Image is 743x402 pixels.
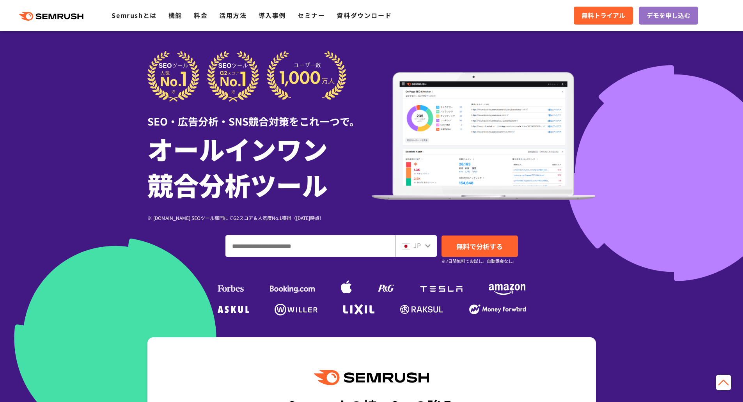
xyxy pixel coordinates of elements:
[259,11,286,20] a: 導入事例
[314,370,429,385] img: Semrush
[147,102,372,129] div: SEO・広告分析・SNS競合対策をこれ一つで。
[413,241,421,250] span: JP
[442,257,517,265] small: ※7日間無料でお試し。自動課金なし。
[219,11,246,20] a: 活用方法
[582,11,625,21] span: 無料トライアル
[194,11,207,20] a: 料金
[574,7,633,25] a: 無料トライアル
[147,214,372,221] div: ※ [DOMAIN_NAME] SEOツール部門にてG2スコア＆人気度No.1獲得（[DATE]時点）
[647,11,690,21] span: デモを申し込む
[456,241,503,251] span: 無料で分析する
[112,11,156,20] a: Semrushとは
[298,11,325,20] a: セミナー
[147,131,372,202] h1: オールインワン 競合分析ツール
[442,236,518,257] a: 無料で分析する
[337,11,392,20] a: 資料ダウンロード
[168,11,182,20] a: 機能
[639,7,698,25] a: デモを申し込む
[226,236,395,257] input: ドメイン、キーワードまたはURLを入力してください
